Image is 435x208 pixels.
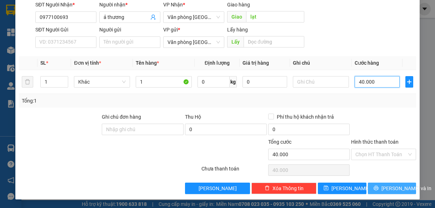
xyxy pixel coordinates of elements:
[4,19,17,54] img: logo.jpg
[246,11,304,23] input: Dọc đường
[268,139,291,145] span: Tổng cước
[167,37,220,48] span: Văn phòng Tân Kỳ
[163,2,183,8] span: VP Nhận
[136,60,159,66] span: Tên hàng
[355,60,379,66] span: Cước hàng
[163,26,224,34] div: VP gửi
[35,1,96,9] div: SĐT Người Nhận
[242,60,269,66] span: Giá trị hàng
[293,76,349,88] input: Ghi Chú
[406,79,413,85] span: plus
[230,76,237,88] span: kg
[199,184,237,192] span: [PERSON_NAME]
[201,165,267,177] div: Chưa thanh toán
[368,183,416,194] button: printer[PERSON_NAME] và In
[102,114,141,120] label: Ghi chú đơn hàng
[22,97,169,105] div: Tổng: 1
[351,139,399,145] label: Hình thức thanh toán
[102,124,184,135] input: Ghi chú đơn hàng
[318,183,366,194] button: save[PERSON_NAME]
[227,2,250,8] span: Giao hàng
[22,76,33,88] button: delete
[99,1,160,9] div: Người nhận
[167,12,220,23] span: Văn phòng Tân Kỳ
[21,6,75,65] b: XE GIƯỜNG NẰM CAO CẤP HÙNG THỤC
[78,76,126,87] span: Khác
[40,60,46,66] span: SL
[185,183,250,194] button: [PERSON_NAME]
[136,76,192,88] input: VD: Bàn, Ghế
[374,185,379,191] span: printer
[185,114,201,120] span: Thu Hộ
[74,60,101,66] span: Đơn vị tính
[265,185,270,191] span: delete
[227,36,244,48] span: Lấy
[381,184,431,192] span: [PERSON_NAME] và In
[274,113,337,121] span: Phí thu hộ khách nhận trả
[150,14,156,20] span: user-add
[99,26,160,34] div: Người gửi
[324,185,329,191] span: save
[290,56,352,70] th: Ghi chú
[227,11,246,23] span: Giao
[242,76,287,88] input: 0
[272,184,304,192] span: Xóa Thông tin
[331,184,370,192] span: [PERSON_NAME]
[35,26,96,34] div: SĐT Người Gửi
[205,60,230,66] span: Định lượng
[244,36,304,48] input: Dọc đường
[405,76,414,88] button: plus
[227,27,248,33] span: Lấy hàng
[251,183,316,194] button: deleteXóa Thông tin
